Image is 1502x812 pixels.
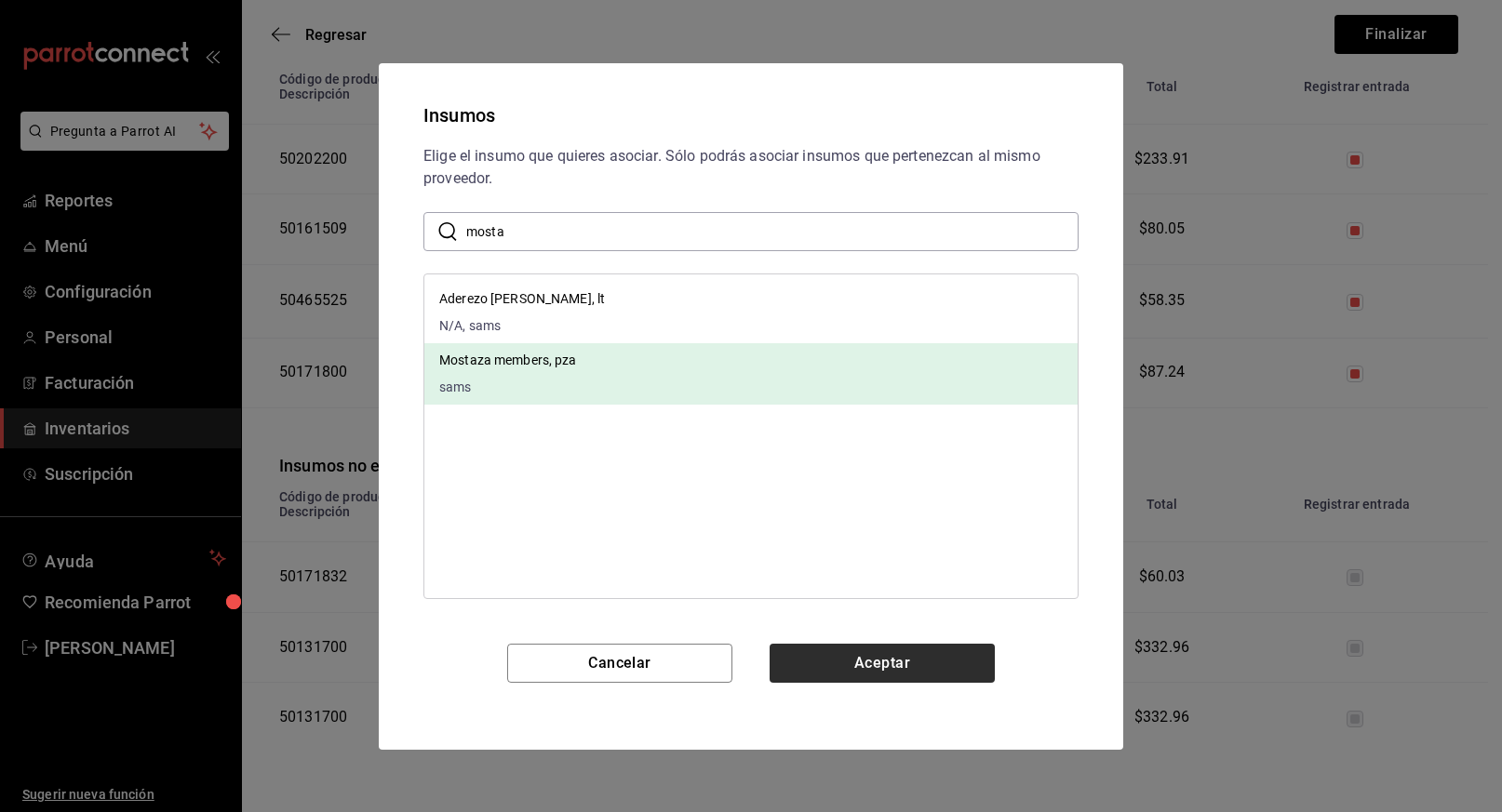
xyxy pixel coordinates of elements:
[439,316,605,336] span: N/A, sams
[507,644,732,683] button: Cancelar
[770,644,995,683] button: Aceptar
[439,378,577,397] span: sams
[466,212,1079,249] input: Buscar insumo
[423,145,1079,190] div: Elige el insumo que quieres asociar. Sólo podrás asociar insumos que pertenezcan al mismo proveedor.
[439,289,605,309] p: Aderezo [PERSON_NAME], lt
[423,100,1079,130] div: Insumos
[439,351,577,370] p: Mostaza members, pza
